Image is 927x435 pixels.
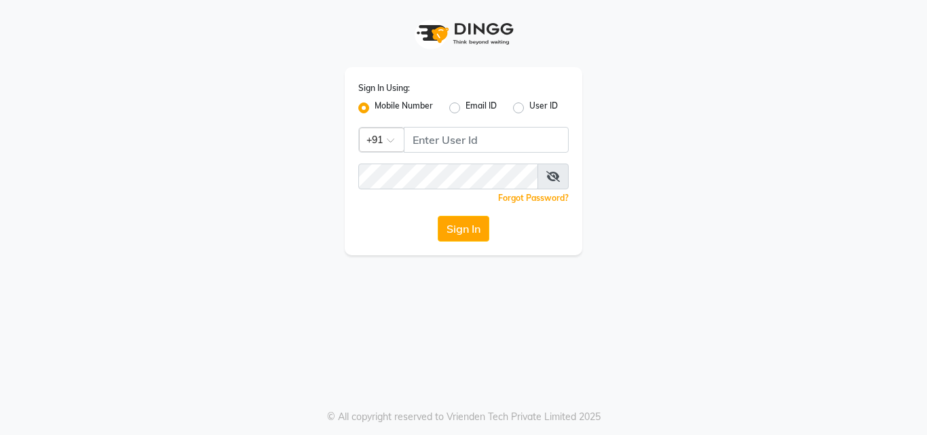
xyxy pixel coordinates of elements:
input: Username [404,127,569,153]
label: Sign In Using: [358,82,410,94]
a: Forgot Password? [498,193,569,203]
label: Mobile Number [375,100,433,116]
img: logo1.svg [409,14,518,54]
label: User ID [529,100,558,116]
input: Username [358,164,538,189]
button: Sign In [438,216,489,242]
label: Email ID [466,100,497,116]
